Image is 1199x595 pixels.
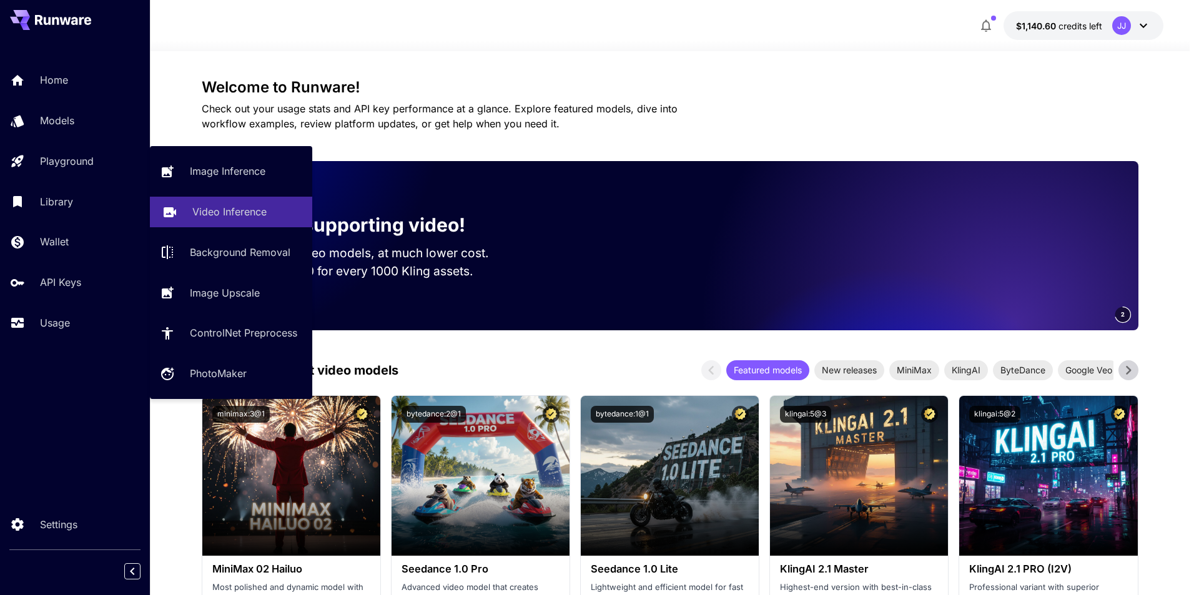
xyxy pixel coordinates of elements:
[257,211,465,239] p: Now supporting video!
[1016,19,1102,32] div: $1,140.59706
[1111,406,1128,423] button: Certified Model – Vetted for best performance and includes a commercial license.
[190,245,290,260] p: Background Removal
[40,113,74,128] p: Models
[1112,16,1131,35] div: JJ
[134,560,150,583] div: Collapse sidebar
[591,406,654,423] button: bytedance:1@1
[212,406,270,423] button: minimax:3@1
[150,318,312,348] a: ControlNet Preprocess
[190,325,297,340] p: ControlNet Preprocess
[40,234,69,249] p: Wallet
[1058,21,1102,31] span: credits left
[1016,21,1058,31] span: $1,140.60
[889,363,939,376] span: MiniMax
[1058,363,1120,376] span: Google Veo
[150,197,312,227] a: Video Inference
[40,154,94,169] p: Playground
[222,262,513,280] p: Save up to $500 for every 1000 Kling assets.
[40,72,68,87] p: Home
[959,396,1137,556] img: alt
[543,406,560,423] button: Certified Model – Vetted for best performance and includes a commercial license.
[969,406,1020,423] button: klingai:5@2
[190,285,260,300] p: Image Upscale
[190,366,247,381] p: PhotoMaker
[202,79,1138,96] h3: Welcome to Runware!
[222,244,513,262] p: Run the best video models, at much lower cost.
[392,396,570,556] img: alt
[353,406,370,423] button: Certified Model – Vetted for best performance and includes a commercial license.
[150,358,312,389] a: PhotoMaker
[402,406,466,423] button: bytedance:2@1
[780,563,938,575] h3: KlingAI 2.1 Master
[192,204,267,219] p: Video Inference
[591,563,749,575] h3: Seedance 1.0 Lite
[202,396,380,556] img: alt
[944,363,988,376] span: KlingAI
[969,563,1127,575] h3: KlingAI 2.1 PRO (I2V)
[190,164,265,179] p: Image Inference
[1121,310,1125,319] span: 2
[732,406,749,423] button: Certified Model – Vetted for best performance and includes a commercial license.
[124,563,141,579] button: Collapse sidebar
[202,102,678,130] span: Check out your usage stats and API key performance at a glance. Explore featured models, dive int...
[40,275,81,290] p: API Keys
[150,156,312,187] a: Image Inference
[780,406,831,423] button: klingai:5@3
[402,563,560,575] h3: Seedance 1.0 Pro
[40,194,73,209] p: Library
[150,277,312,308] a: Image Upscale
[921,406,938,423] button: Certified Model – Vetted for best performance and includes a commercial license.
[40,315,70,330] p: Usage
[581,396,759,556] img: alt
[726,363,809,376] span: Featured models
[993,363,1053,376] span: ByteDance
[150,237,312,268] a: Background Removal
[212,563,370,575] h3: MiniMax 02 Hailuo
[770,396,948,556] img: alt
[40,517,77,532] p: Settings
[1004,11,1163,40] button: $1,140.59706
[814,363,884,376] span: New releases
